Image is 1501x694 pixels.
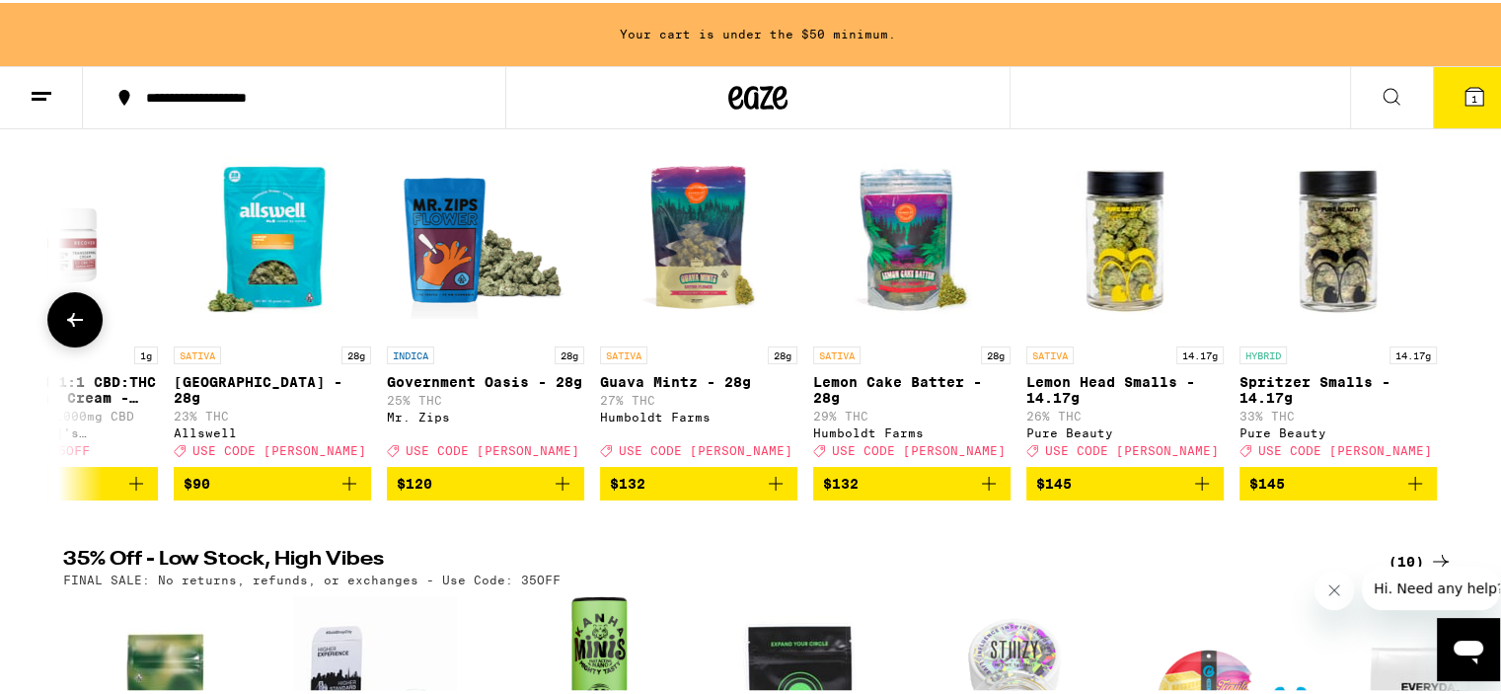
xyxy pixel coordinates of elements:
[1026,136,1224,334] img: Pure Beauty - Lemon Head Smalls - 14.17g
[813,464,1011,498] button: Add to bag
[1239,464,1437,498] button: Add to bag
[1045,441,1219,454] span: USE CODE [PERSON_NAME]
[600,136,797,334] img: Humboldt Farms - Guava Mintz - 28g
[174,424,371,436] div: Allswell
[600,136,797,464] a: Open page for Guava Mintz - 28g from Humboldt Farms
[600,344,647,361] p: SATIVA
[184,473,210,489] span: $90
[174,136,371,334] img: Allswell - Garden Grove - 28g
[1249,473,1285,489] span: $145
[1026,136,1224,464] a: Open page for Lemon Head Smalls - 14.17g from Pure Beauty
[174,344,221,361] p: SATIVA
[1239,407,1437,420] p: 33% THC
[12,14,142,30] span: Hi. Need any help?
[1388,547,1453,571] a: (10)
[813,371,1011,403] p: Lemon Cake Batter - 28g
[1389,344,1437,361] p: 14.17g
[174,136,371,464] a: Open page for Garden Grove - 28g from Allswell
[387,464,584,498] button: Add to bag
[341,344,371,361] p: 28g
[134,344,158,361] p: 1g
[63,571,561,583] p: FINAL SALE: No returns, refunds, or exchanges - Use Code: 35OFF
[1026,464,1224,498] button: Add to bag
[1239,424,1437,436] div: Pure Beauty
[1239,136,1437,334] img: Pure Beauty - Spritzer Smalls - 14.17g
[1176,344,1224,361] p: 14.17g
[174,464,371,498] button: Add to bag
[813,136,1011,464] a: Open page for Lemon Cake Batter - 28g from Humboldt Farms
[1437,615,1500,678] iframe: Button to launch messaging window
[600,371,797,387] p: Guava Mintz - 28g
[555,344,584,361] p: 28g
[813,344,861,361] p: SATIVA
[832,441,1006,454] span: USE CODE [PERSON_NAME]
[1239,344,1287,361] p: HYBRID
[610,473,645,489] span: $132
[1026,407,1224,420] p: 26% THC
[1036,473,1072,489] span: $145
[1362,564,1500,607] iframe: Message from company
[813,424,1011,436] div: Humboldt Farms
[387,344,434,361] p: INDICA
[387,391,584,404] p: 25% THC
[600,391,797,404] p: 27% THC
[387,136,584,464] a: Open page for Government Oasis - 28g from Mr. Zips
[981,344,1011,361] p: 28g
[1239,136,1437,464] a: Open page for Spritzer Smalls - 14.17g from Pure Beauty
[63,547,1356,571] h2: 35% Off - Low Stock, High Vibes
[387,408,584,421] div: Mr. Zips
[397,473,432,489] span: $120
[174,371,371,403] p: [GEOGRAPHIC_DATA] - 28g
[1314,568,1354,607] iframe: Close message
[1026,371,1224,403] p: Lemon Head Smalls - 14.17g
[1239,371,1437,403] p: Spritzer Smalls - 14.17g
[813,136,1011,334] img: Humboldt Farms - Lemon Cake Batter - 28g
[600,464,797,498] button: Add to bag
[387,136,584,334] img: Mr. Zips - Government Oasis - 28g
[406,441,579,454] span: USE CODE [PERSON_NAME]
[600,408,797,421] div: Humboldt Farms
[1026,424,1224,436] div: Pure Beauty
[387,371,584,387] p: Government Oasis - 28g
[1026,344,1074,361] p: SATIVA
[823,473,859,489] span: $132
[813,407,1011,420] p: 29% THC
[1258,441,1432,454] span: USE CODE [PERSON_NAME]
[192,441,366,454] span: USE CODE [PERSON_NAME]
[768,344,797,361] p: 28g
[1471,90,1477,102] span: 1
[174,407,371,420] p: 23% THC
[619,441,792,454] span: USE CODE [PERSON_NAME]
